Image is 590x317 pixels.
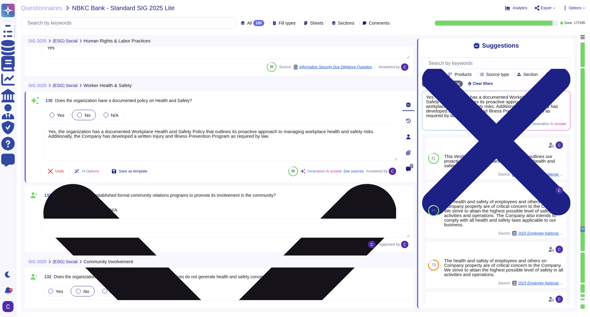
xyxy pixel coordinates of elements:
span: SIG 2025 [28,83,46,88]
div: 9+ [9,288,13,292]
span: N/A [111,113,119,118]
span: NBKC Bank - Standard SIG 2025 Lite [72,5,175,11]
span: Export [541,6,552,10]
textarea: Yes, the organization has a documented Workplace Health and Safety Policy that outlines its proac... [43,124,397,161]
textarea: Yes [42,40,410,59]
span: No [85,113,90,118]
span: Worker Health & Safety [84,83,132,88]
span: 177 / 185 [574,22,585,25]
span: Does the organization have a documented policy on Health and Safety? [55,98,192,103]
img: user [556,141,563,149]
span: (ESG) Social [53,83,77,88]
button: Analytics [505,6,527,10]
span: Community Involvement [84,259,133,264]
button: user [1,300,18,313]
span: Source: [498,281,564,286]
span: (ESG) Social [53,39,77,43]
span: Information Security Due Diligence Questionnaire [DATE]-[DATE] Final [299,65,376,69]
div: The health and safety of employees and others on Company property are of critical concern to the ... [444,258,564,277]
img: user [401,241,408,248]
span: Options [569,6,581,10]
span: 85 [270,65,273,69]
span: 80 [292,169,295,173]
span: 130 [43,98,53,103]
span: 81 [431,157,435,160]
span: 131 [42,193,51,197]
img: user [368,241,376,248]
img: user [389,168,396,175]
img: user [556,295,563,303]
span: Sections [338,21,355,25]
img: user [556,246,563,253]
span: Source: [279,65,376,69]
input: Search by keywords [24,18,236,28]
span: Comments [369,21,390,25]
span: Analytics [513,6,527,10]
span: (ESG) Social [53,260,77,264]
span: Answered by [379,65,400,69]
span: 2025 Employee National Handbook and State Supplements.pdf [518,281,564,285]
span: Sheets [310,21,324,25]
span: All [247,21,252,25]
img: user [401,63,408,71]
span: 80 [431,209,435,212]
img: user [2,301,14,312]
span: Yes [57,113,64,118]
div: 185 [253,20,264,26]
span: Human Rights & Labor Practices [84,38,151,43]
span: SIG 2025 [28,39,46,43]
span: 132 [42,275,51,279]
span: 79 [431,263,435,267]
span: 0 [410,164,413,168]
input: Search by keywords [425,58,570,69]
span: SIG 2025 [28,260,46,264]
span: Fill types [279,21,296,25]
span: Done: [564,22,573,25]
span: Questionnaires [21,5,62,11]
img: user [556,187,563,194]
